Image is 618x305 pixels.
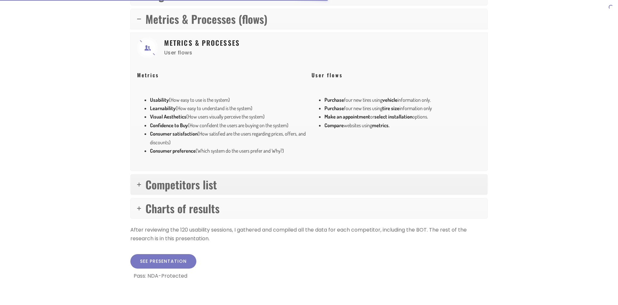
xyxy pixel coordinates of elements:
[374,113,412,120] strong: select installation
[382,105,399,111] strong: tire size
[324,97,344,103] strong: Purchase
[145,11,267,27] span: Metrics & Processes (flows)
[164,49,240,57] p: User flows
[145,200,220,216] span: Charts of results
[324,113,370,120] strong: Make an appointment
[324,96,481,104] li: four new tires using information only.
[150,122,188,129] strong: Confidence to Buy
[324,121,481,129] li: websites using
[150,121,307,129] li: (How confident the users are buying on the system)
[150,130,198,137] strong: Consumer satisfaction
[137,71,307,79] h6: Metrics
[324,104,481,112] li: four new tires using information only
[150,147,307,155] li: (Which system do the users prefer and Why?)
[372,122,389,129] strong: metrics.
[131,175,487,195] a: Competitors list
[130,254,196,269] a: See presentation
[150,105,176,111] strong: Learnability
[145,176,217,193] span: Competitors list
[150,113,186,120] strong: Visual Aesthetics
[382,97,398,103] strong: vehicle
[150,148,196,154] strong: Consumer preference
[150,96,307,104] li: (How easy to use is the system)
[150,129,307,147] li: (How satisfied are the users regarding prices, offers, and discounts)
[130,226,488,243] p: After reviewing the 120 usability sessions, I gathered and compiled all the data for each competi...
[324,122,344,129] strong: Compare
[324,112,481,121] li: or options.
[150,112,307,121] li: (How users visually perceive the system)
[324,105,344,111] strong: Purchase
[131,198,487,218] a: Charts of results
[164,37,240,49] h5: Metrics & processes
[131,9,487,29] a: Metrics & Processes (flows)
[134,272,488,280] p: Pass: NDA-Protected
[312,71,481,79] h6: User flows
[150,97,169,103] strong: Usability
[150,104,307,112] li: (How easy to understand is the system)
